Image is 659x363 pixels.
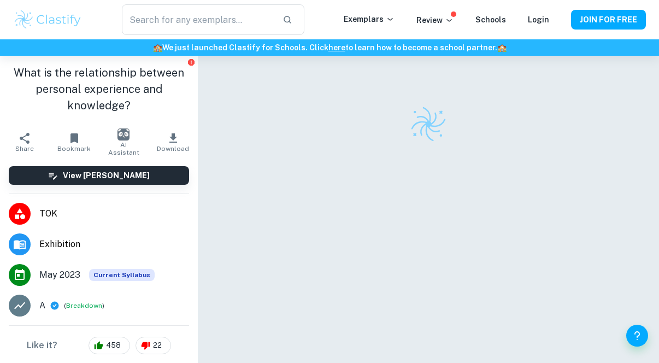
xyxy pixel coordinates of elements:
span: 🏫 [153,43,162,52]
button: Bookmark [49,127,98,157]
span: AI Assistant [105,141,142,156]
button: Download [148,127,197,157]
span: Share [15,145,34,153]
button: JOIN FOR FREE [571,10,646,30]
span: TOK [39,207,189,220]
span: Bookmark [57,145,91,153]
a: Schools [475,15,506,24]
p: Review [416,14,454,26]
h6: Like it? [27,339,57,352]
button: View [PERSON_NAME] [9,166,189,185]
button: AI Assistant [99,127,148,157]
span: 🏫 [497,43,507,52]
div: This exemplar is based on the current syllabus. Feel free to refer to it for inspiration/ideas wh... [89,269,155,281]
span: 458 [100,340,127,351]
img: AI Assistant [117,128,130,140]
div: 22 [136,337,171,354]
span: ( ) [64,301,104,311]
h6: We just launched Clastify for Schools. Click to learn how to become a school partner. [2,42,657,54]
img: Clastify logo [409,105,448,143]
input: Search for any exemplars... [122,4,274,35]
button: Breakdown [66,301,102,311]
a: Login [528,15,549,24]
div: 458 [89,337,130,354]
p: Exemplars [344,13,395,25]
h6: View [PERSON_NAME] [63,169,150,181]
button: Help and Feedback [626,325,648,347]
p: A [39,299,45,312]
span: Exhibition [39,238,189,251]
button: Report issue [187,58,196,66]
span: Download [157,145,189,153]
img: Clastify logo [13,9,83,31]
h1: What is the relationship between personal experience and knowledge? [9,65,189,114]
span: May 2023 [39,268,80,282]
a: here [328,43,345,52]
span: 22 [147,340,168,351]
span: Current Syllabus [89,269,155,281]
